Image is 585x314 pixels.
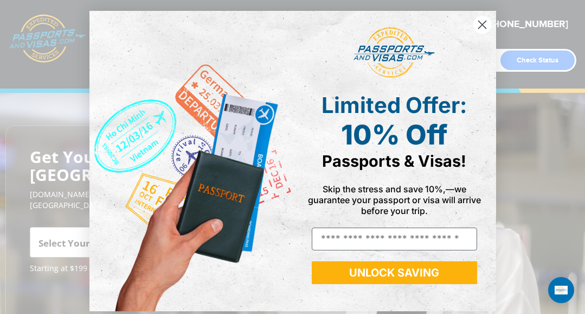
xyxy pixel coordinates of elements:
[341,118,447,151] span: 10% Off
[548,277,574,303] div: Open Intercom Messenger
[312,261,477,284] button: UNLOCK SAVING
[353,27,435,78] img: passports and visas
[308,184,481,216] span: Skip the stress and save 10%,—we guarantee your passport or visa will arrive before your trip.
[473,15,492,34] button: Close dialog
[322,152,466,171] span: Passports & Visas!
[322,92,467,118] span: Limited Offer:
[89,11,293,311] img: de9cda0d-0715-46ca-9a25-073762a91ba7.png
